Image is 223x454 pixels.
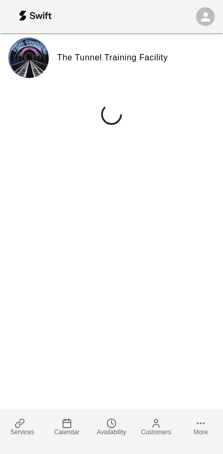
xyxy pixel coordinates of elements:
[193,429,207,436] span: More
[89,410,134,444] a: Availability
[45,410,89,444] a: Calendar
[141,429,171,436] span: Customers
[10,429,34,436] span: Services
[57,51,168,64] h6: The Tunnel Training Facility
[178,410,223,444] a: More
[134,410,178,444] a: Customers
[54,429,80,436] span: Calendar
[10,39,49,78] img: The Tunnel Training Facility logo
[97,429,126,436] span: Availability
